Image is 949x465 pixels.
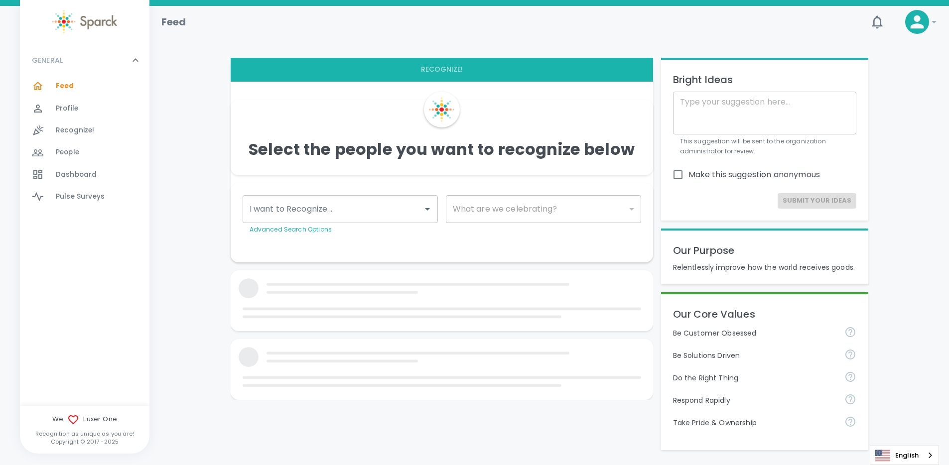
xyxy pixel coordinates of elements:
[249,139,635,159] h4: Select the people you want to recognize below
[231,58,653,82] button: Recognize!
[32,55,63,65] p: GENERAL
[52,10,117,33] img: Sparck logo
[56,125,95,135] span: Recognize!
[420,202,434,216] button: Open
[673,350,836,360] p: Be Solutions Driven
[870,446,939,465] div: Language
[673,306,856,322] p: Our Core Values
[673,242,856,258] p: Our Purpose
[20,10,149,33] a: Sparck logo
[870,446,939,465] a: English
[20,45,149,75] div: GENERAL
[20,186,149,208] a: Pulse Surveys
[688,169,820,181] span: Make this suggestion anonymous
[844,326,856,338] svg: Be Customer Obsessed
[20,438,149,446] p: Copyright © 2017 - 2025
[20,119,149,141] a: Recognize!
[680,136,849,156] p: This suggestion will be sent to the organization administrator for review.
[429,97,454,122] img: Sparck Logo
[20,414,149,426] span: We Luxer One
[56,81,74,91] span: Feed
[844,349,856,360] svg: Be Solutions Driven
[673,418,836,428] p: Take Pride & Ownership
[844,416,856,428] svg: Take Pride & Ownership
[844,371,856,383] svg: Do the Right Thing
[20,164,149,186] a: Dashboard
[673,395,836,405] p: Respond Rapidly
[56,170,97,180] span: Dashboard
[161,14,186,30] h1: Feed
[673,328,836,338] p: Be Customer Obsessed
[844,393,856,405] svg: Respond Rapidly
[56,192,105,202] span: Pulse Surveys
[20,98,149,119] a: Profile
[250,225,332,233] a: Advanced Search Options
[673,262,856,272] p: Relentlessly improve how the world receives goods.
[870,446,939,465] aside: Language selected: English
[20,75,149,97] a: Feed
[20,430,149,438] p: Recognition as unique as you are!
[56,104,78,114] span: Profile
[231,58,653,82] div: interaction tabs
[673,72,856,88] p: Bright Ideas
[673,373,836,383] p: Do the Right Thing
[20,75,149,212] div: GENERAL
[56,147,79,157] span: People
[20,141,149,163] a: People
